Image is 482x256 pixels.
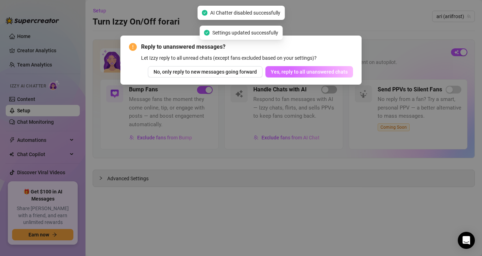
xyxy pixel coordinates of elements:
[202,10,207,16] span: check-circle
[204,30,209,36] span: check-circle
[148,66,263,78] button: No, only reply to new messages going forward
[141,43,353,51] span: Reply to unanswered messages?
[129,43,137,51] span: exclamation-circle
[271,69,348,75] span: Yes, reply to all unanswered chats
[265,66,353,78] button: Yes, reply to all unanswered chats
[141,54,353,62] div: Let Izzy reply to all unread chats (except fans excluded based on your settings)?
[210,9,280,17] span: AI Chatter disabled successfully
[212,29,278,37] span: Settings updated successfully
[458,232,475,249] div: Open Intercom Messenger
[154,69,257,75] span: No, only reply to new messages going forward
